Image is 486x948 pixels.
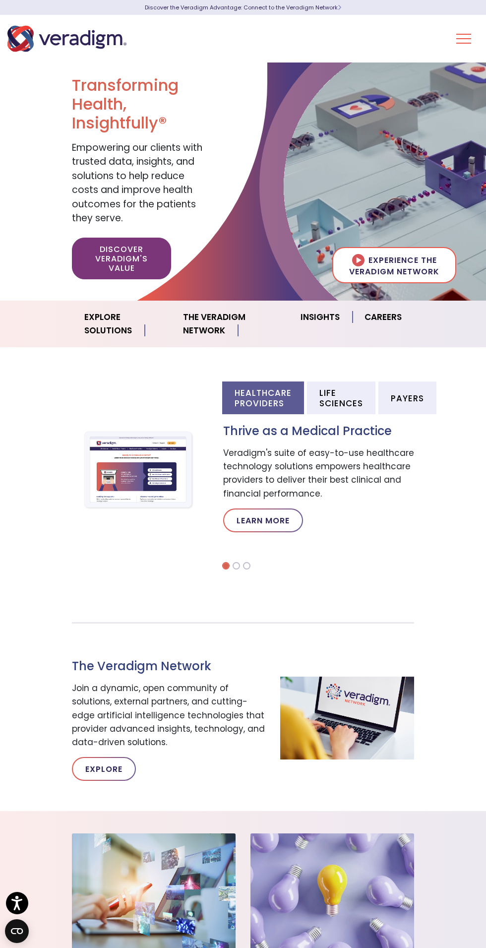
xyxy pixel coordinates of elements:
[223,508,303,532] a: Learn More
[72,76,206,133] h1: Transforming Health, Insightfully®
[72,305,171,343] a: Explore Solutions
[307,381,375,414] li: Life Sciences
[353,305,414,330] a: Careers
[72,682,265,749] p: Join a dynamic, open community of solutions, external partners, and cutting-edge artificial intel...
[223,424,414,439] h3: Thrive as a Medical Practice
[72,659,265,674] h3: The Veradigm Network
[5,919,29,943] button: Open CMP widget
[338,3,341,11] span: Learn More
[7,22,126,55] img: Veradigm logo
[72,238,171,280] a: Discover Veradigm's Value
[72,757,136,781] a: Explore
[456,26,471,52] button: Toggle Navigation Menu
[378,381,436,414] li: Payers
[171,305,289,343] a: The Veradigm Network
[223,446,414,501] p: Veradigm's suite of easy-to-use healthcare technology solutions empowers healthcare providers to ...
[289,305,353,330] a: Insights
[222,381,304,414] li: Healthcare Providers
[72,141,202,225] span: Empowering our clients with trusted data, insights, and solutions to help reduce costs and improv...
[145,3,341,11] a: Discover the Veradigm Advantage: Connect to the Veradigm NetworkLearn More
